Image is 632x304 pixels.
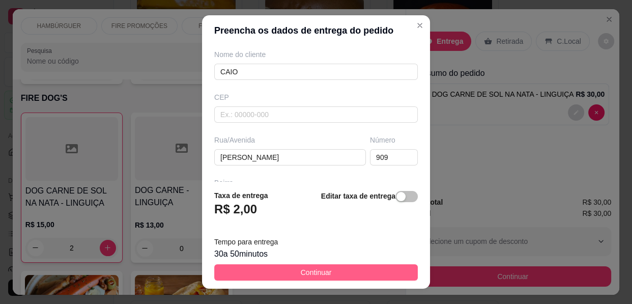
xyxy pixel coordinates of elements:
div: CEP [214,92,418,102]
strong: Taxa de entrega [214,191,268,200]
span: Tempo para entrega [214,238,278,246]
input: Ex.: João da Silva [214,64,418,80]
div: Bairro [214,178,418,188]
input: Ex.: Rua Oscar Freire [214,149,366,165]
div: Número [370,135,418,145]
strong: Editar taxa de entrega [321,192,395,200]
input: Ex.: 00000-000 [214,106,418,123]
div: 30 a 50 minutos [214,248,418,260]
input: Ex.: 44 [370,149,418,165]
span: Continuar [301,267,332,278]
header: Preencha os dados de entrega do pedido [202,15,430,46]
div: Rua/Avenida [214,135,366,145]
button: Close [412,17,428,34]
h3: R$ 2,00 [214,201,257,217]
div: Nome do cliente [214,49,418,60]
button: Continuar [214,264,418,281]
